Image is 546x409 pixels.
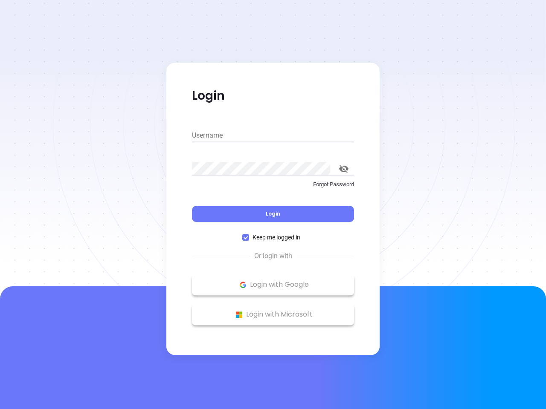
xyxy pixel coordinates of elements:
p: Forgot Password [192,180,354,189]
span: Login [266,210,280,217]
p: Login [192,88,354,104]
button: Login [192,206,354,222]
img: Microsoft Logo [234,309,244,320]
span: Keep me logged in [249,233,304,242]
button: Microsoft Logo Login with Microsoft [192,304,354,325]
img: Google Logo [238,279,248,290]
p: Login with Google [196,278,350,291]
p: Login with Microsoft [196,308,350,321]
button: toggle password visibility [334,158,354,179]
button: Google Logo Login with Google [192,274,354,295]
span: Or login with [250,251,296,261]
a: Forgot Password [192,180,354,196]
